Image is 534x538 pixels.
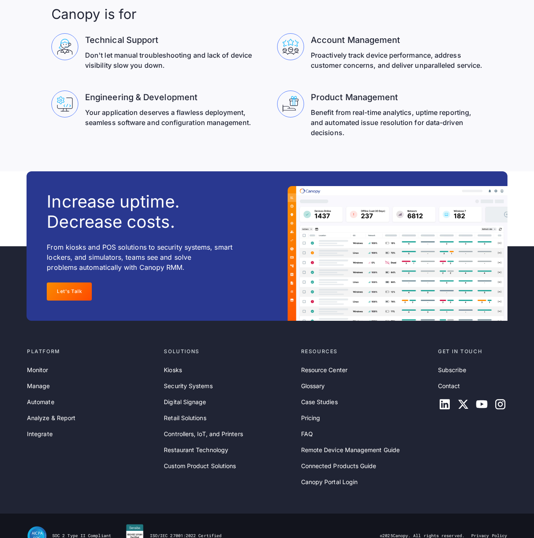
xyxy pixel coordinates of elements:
a: Analyze & Report [27,413,75,423]
img: Canopy supports engineering and development teams [57,96,73,112]
a: Integrate [27,429,53,439]
a: FAQ [301,429,313,439]
p: From kiosks and POS solutions to security systems, smart lockers, and simulators, teams see and s... [47,242,247,272]
a: Subscribe [438,365,466,375]
p: Proactively track device performance, address customer concerns, and deliver unparalleled service. [311,50,483,70]
a: Controllers, IoT, and Printers [164,429,243,439]
p: Your application deserves a flawless deployment, seamless software and configuration management. [85,107,257,128]
a: Pricing [301,413,320,423]
a: Resource Center [301,365,347,375]
div: Get in touch [438,348,507,355]
h3: Engineering & Development [85,91,257,104]
img: Canopy Supports Product Management Teams [283,96,299,112]
a: Custom Product Solutions [164,461,236,471]
a: Restaurant Technology [164,445,228,455]
h3: Increase uptime. Decrease costs. [47,192,179,232]
img: A Canopy dashboard example [288,186,507,321]
a: Kiosks [164,365,182,375]
h3: Canopy is for [51,5,136,23]
img: Canopy Supports Account management Teams [283,39,299,55]
a: Security Systems [164,381,212,391]
a: Let's Talk [47,282,92,301]
h3: Product Management [311,91,483,104]
h3: Technical Support [85,33,257,47]
a: Case Studies [301,397,338,407]
p: Don't let manual troubleshooting and lack of device visibility slow you down. [85,50,257,70]
a: Manage [27,381,50,391]
a: Remote Device Management Guide [301,445,400,455]
a: Retail Solutions [164,413,206,423]
a: Glossary [301,381,325,391]
h3: Account Management [311,33,483,47]
img: Canopy Support Technology Support Teams [57,39,73,55]
a: Contact [438,381,460,391]
div: Platform [27,348,157,355]
a: Canopy Portal Login [301,477,358,487]
a: Automate [27,397,54,407]
a: Digital Signage [164,397,206,407]
a: Monitor [27,365,48,375]
div: Solutions [164,348,294,355]
div: Resources [301,348,431,355]
a: Connected Products Guide [301,461,376,471]
p: Benefit from real-time analytics, uptime reporting, and automated issue resolution for data-drive... [311,107,483,138]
